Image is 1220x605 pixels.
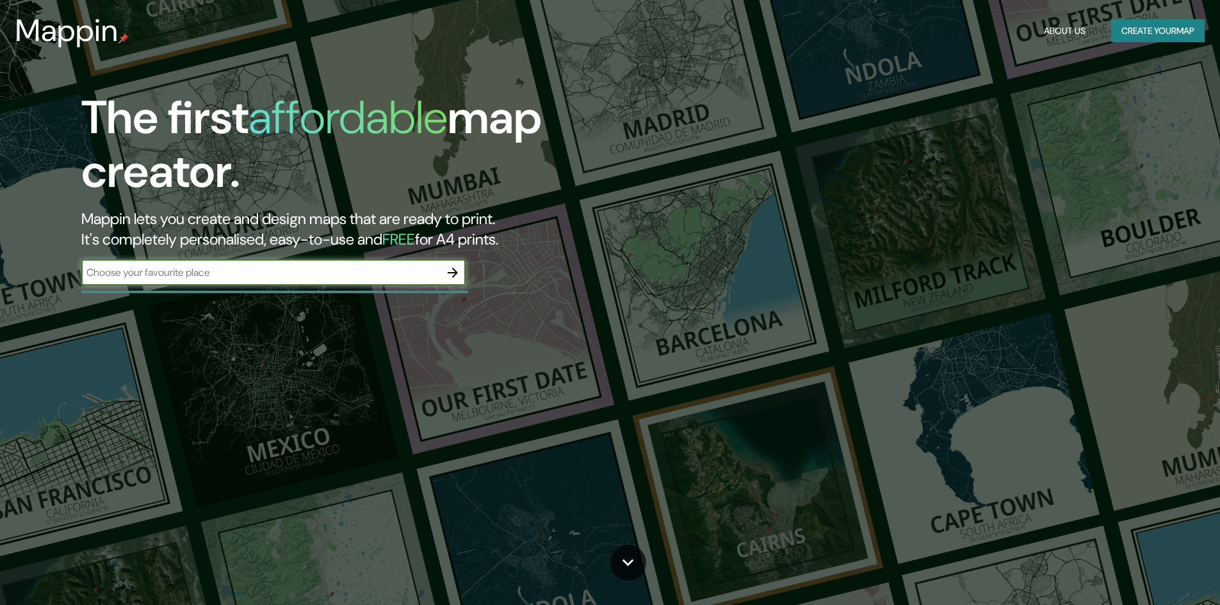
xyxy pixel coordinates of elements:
h3: Mappin [15,13,118,49]
button: About Us [1039,19,1091,43]
button: Create yourmap [1111,19,1205,43]
h1: affordable [248,88,448,147]
h2: Mappin lets you create and design maps that are ready to print. It's completely personalised, eas... [81,209,692,250]
input: Choose your favourite place [81,265,440,280]
img: mappin-pin [118,33,129,44]
h1: The first map creator. [81,91,692,209]
h5: FREE [382,229,415,249]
